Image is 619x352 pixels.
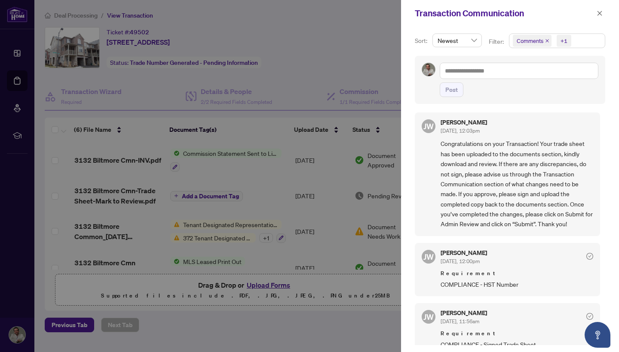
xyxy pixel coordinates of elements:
[441,329,593,338] span: Requirement
[441,139,593,229] span: Congratulations on your Transaction! Your trade sheet has been uploaded to the documents section,...
[441,310,487,316] h5: [PERSON_NAME]
[513,35,552,47] span: Comments
[423,120,434,132] span: JW
[441,119,487,125] h5: [PERSON_NAME]
[422,63,435,76] img: Profile Icon
[441,269,593,278] span: Requirement
[586,313,593,320] span: check-circle
[415,7,594,20] div: Transaction Communication
[597,10,603,16] span: close
[415,36,429,46] p: Sort:
[441,318,479,325] span: [DATE], 11:56am
[561,36,567,45] div: +1
[441,127,480,134] span: [DATE], 12:03pm
[585,322,610,348] button: Open asap
[586,253,593,260] span: check-circle
[441,340,593,349] span: COMPLIANCE - Signed Trade Sheet
[423,311,434,323] span: JW
[441,258,480,264] span: [DATE], 12:00pm
[517,36,543,45] span: Comments
[423,251,434,263] span: JW
[440,82,463,97] button: Post
[441,279,593,289] span: COMPLIANCE - HST Number
[441,250,487,256] h5: [PERSON_NAME]
[545,39,549,43] span: close
[438,34,477,47] span: Newest
[489,37,505,46] p: Filter:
